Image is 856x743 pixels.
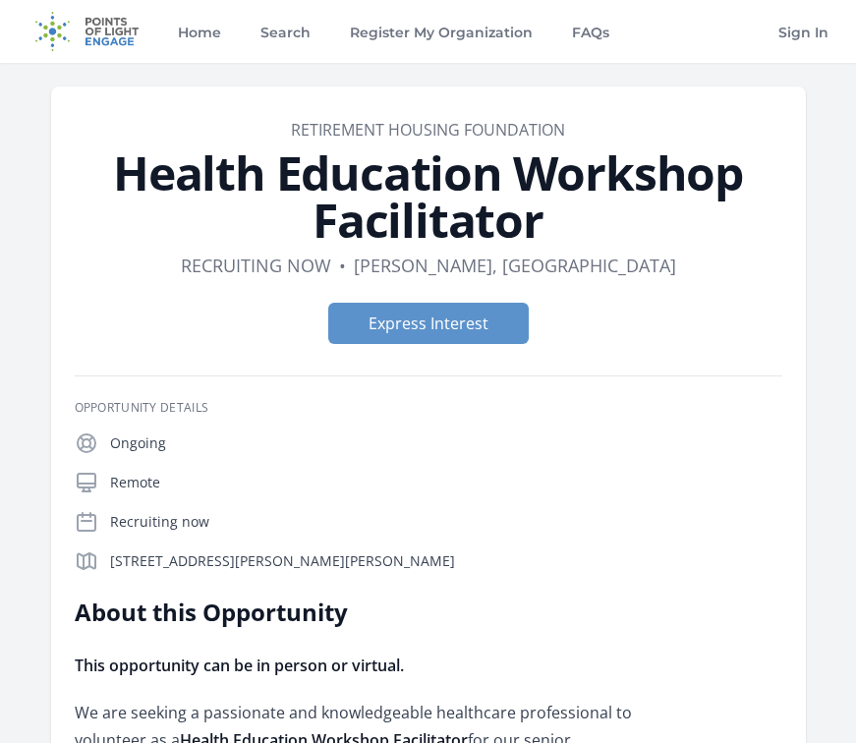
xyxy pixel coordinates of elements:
h1: Health Education Workshop Facilitator [75,149,782,244]
p: Ongoing [110,433,782,453]
h3: Opportunity Details [75,400,782,416]
dd: Recruiting now [181,252,331,279]
div: • [339,252,346,279]
p: Remote [110,473,782,492]
a: Retirement Housing Foundation [291,119,565,141]
button: Express Interest [328,303,529,344]
strong: This opportunity can be in person or virtual. [75,655,404,676]
p: [STREET_ADDRESS][PERSON_NAME][PERSON_NAME] [110,551,782,571]
p: Recruiting now [110,512,782,532]
dd: [PERSON_NAME], [GEOGRAPHIC_DATA] [354,252,676,279]
h2: About this Opportunity [75,597,650,628]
